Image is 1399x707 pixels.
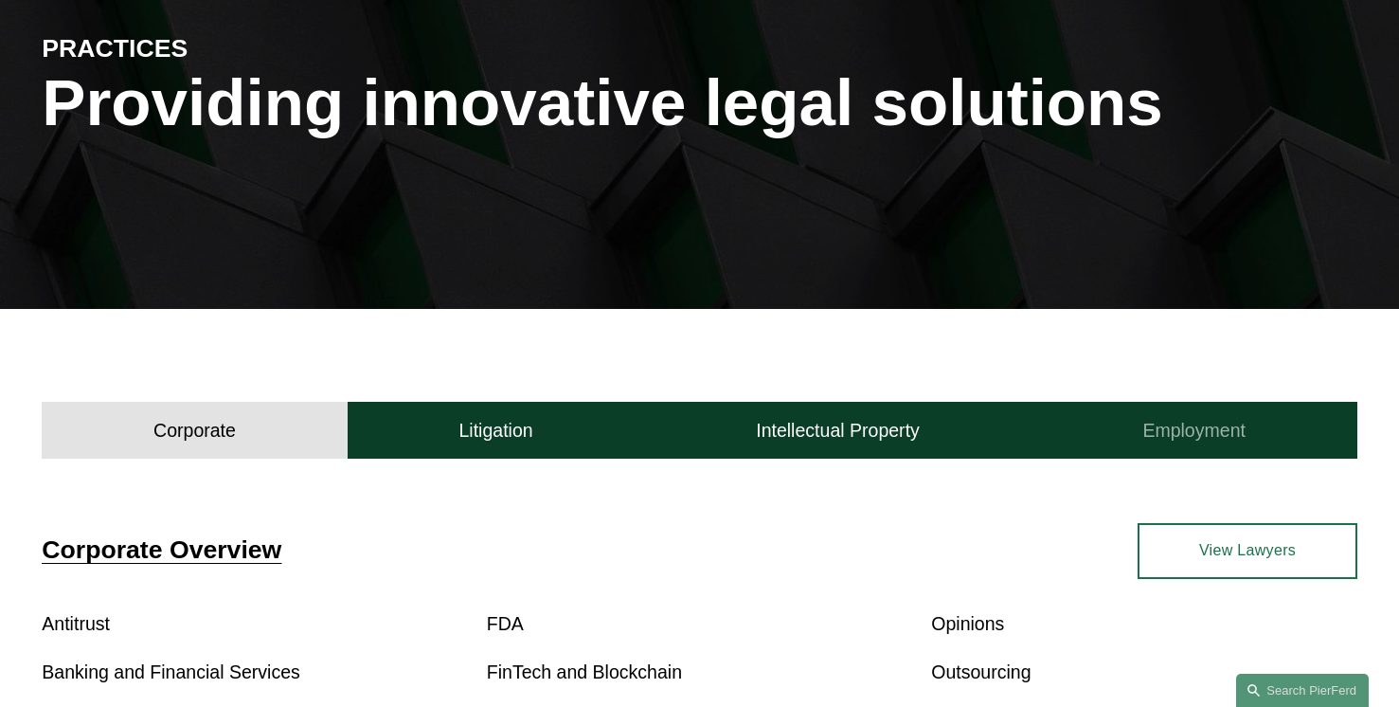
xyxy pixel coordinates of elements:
[153,419,236,443] h4: Corporate
[42,613,110,634] a: Antitrust
[487,613,524,634] a: FDA
[931,662,1031,682] a: Outsourcing
[42,33,370,65] h4: PRACTICES
[1236,674,1369,707] a: Search this site
[487,662,682,682] a: FinTech and Blockchain
[756,419,920,443] h4: Intellectual Property
[42,535,281,564] a: Corporate Overview
[1138,522,1356,579] a: View Lawyers
[931,613,1004,634] a: Opinions
[42,662,300,682] a: Banking and Financial Services
[42,65,1356,140] h1: Providing innovative legal solutions
[458,419,532,443] h4: Litigation
[1142,419,1246,443] h4: Employment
